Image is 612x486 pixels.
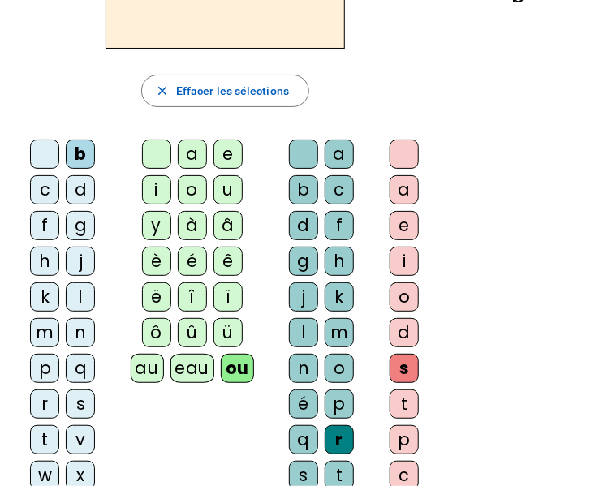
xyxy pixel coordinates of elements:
[142,318,171,347] div: ô
[66,425,95,454] div: v
[30,211,59,240] div: f
[289,175,318,204] div: b
[213,318,243,347] div: ü
[289,425,318,454] div: q
[142,282,171,312] div: ë
[178,247,207,276] div: é
[66,175,95,204] div: d
[213,140,243,169] div: e
[325,140,354,169] div: a
[325,282,354,312] div: k
[30,282,59,312] div: k
[30,389,59,419] div: r
[131,354,164,383] div: au
[390,282,419,312] div: o
[178,175,207,204] div: o
[66,140,95,169] div: b
[325,354,354,383] div: o
[390,247,419,276] div: i
[213,247,243,276] div: ê
[66,389,95,419] div: s
[142,211,171,240] div: y
[289,211,318,240] div: d
[30,354,59,383] div: p
[66,247,95,276] div: j
[66,282,95,312] div: l
[141,75,309,107] button: Effacer les sélections
[213,282,243,312] div: ï
[325,425,354,454] div: r
[178,140,207,169] div: a
[213,211,243,240] div: â
[390,389,419,419] div: t
[178,318,207,347] div: û
[390,211,419,240] div: e
[325,175,354,204] div: c
[30,247,59,276] div: h
[66,211,95,240] div: g
[289,247,318,276] div: g
[178,282,207,312] div: î
[325,247,354,276] div: h
[30,175,59,204] div: c
[30,425,59,454] div: t
[155,84,170,98] mat-icon: close
[390,354,419,383] div: s
[390,318,419,347] div: d
[213,175,243,204] div: u
[325,389,354,419] div: p
[176,81,289,101] span: Effacer les sélections
[30,318,59,347] div: m
[289,354,318,383] div: n
[390,175,419,204] div: a
[325,211,354,240] div: f
[142,175,171,204] div: i
[66,354,95,383] div: q
[289,318,318,347] div: l
[178,211,207,240] div: à
[66,318,95,347] div: n
[170,354,215,383] div: eau
[221,354,254,383] div: ou
[390,425,419,454] div: p
[289,282,318,312] div: j
[289,389,318,419] div: é
[325,318,354,347] div: m
[142,247,171,276] div: è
